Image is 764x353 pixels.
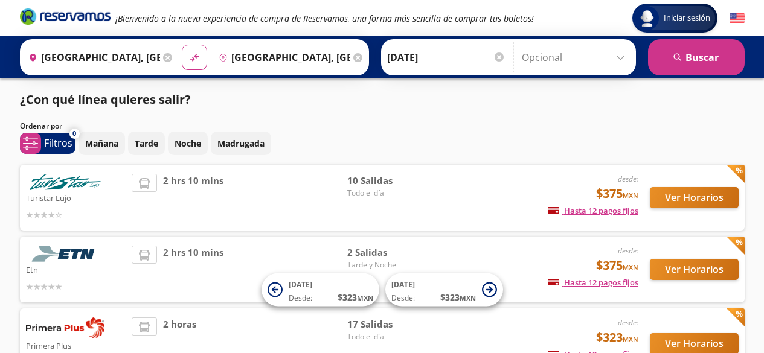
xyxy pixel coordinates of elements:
[26,338,126,352] p: Primera Plus
[26,262,126,276] p: Etn
[347,259,432,270] span: Tarde y Noche
[338,291,373,304] span: $ 323
[618,174,638,184] em: desde:
[26,174,104,190] img: Turistar Lujo
[26,246,104,262] img: Etn
[20,133,75,154] button: 0Filtros
[596,256,638,275] span: $375
[623,191,638,200] small: MXN
[659,12,715,24] span: Iniciar sesión
[730,11,745,26] button: English
[648,39,745,75] button: Buscar
[347,246,432,259] span: 2 Salidas
[347,331,432,342] span: Todo el día
[20,91,191,109] p: ¿Con qué línea quieres salir?
[20,7,111,25] i: Brand Logo
[548,277,638,288] span: Hasta 12 pagos fijos
[289,293,312,304] span: Desde:
[618,246,638,256] em: desde:
[522,42,630,72] input: Opcional
[289,279,312,290] span: [DATE]
[85,137,118,150] p: Mañana
[385,273,503,307] button: [DATE]Desde:$323MXN
[115,13,534,24] em: ¡Bienvenido a la nueva experiencia de compra de Reservamos, una forma más sencilla de comprar tus...
[128,132,165,155] button: Tarde
[623,334,638,343] small: MXN
[460,293,476,302] small: MXN
[650,259,739,280] button: Ver Horarios
[391,293,415,304] span: Desde:
[548,205,638,216] span: Hasta 12 pagos fijos
[26,317,104,338] img: Primera Plus
[72,129,76,139] span: 0
[347,188,432,199] span: Todo el día
[357,293,373,302] small: MXN
[596,185,638,203] span: $375
[20,121,62,132] p: Ordenar por
[623,262,638,272] small: MXN
[26,190,126,205] p: Turistar Lujo
[214,42,350,72] input: Buscar Destino
[135,137,158,150] p: Tarde
[163,174,223,221] span: 2 hrs 10 mins
[79,132,125,155] button: Mañana
[175,137,201,150] p: Noche
[391,279,415,290] span: [DATE]
[163,246,223,293] span: 2 hrs 10 mins
[262,273,379,307] button: [DATE]Desde:$323MXN
[168,132,208,155] button: Noche
[387,42,506,72] input: Elegir Fecha
[650,187,739,208] button: Ver Horarios
[44,136,72,150] p: Filtros
[618,317,638,328] em: desde:
[347,317,432,331] span: 17 Salidas
[347,174,432,188] span: 10 Salidas
[24,42,160,72] input: Buscar Origen
[596,328,638,346] span: $323
[211,132,271,155] button: Madrugada
[217,137,265,150] p: Madrugada
[440,291,476,304] span: $ 323
[20,7,111,29] a: Brand Logo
